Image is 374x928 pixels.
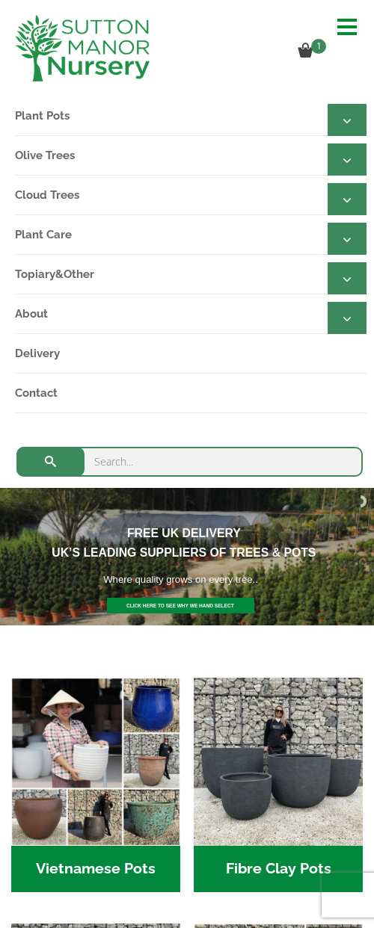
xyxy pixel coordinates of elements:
[11,678,180,892] a: Visit product category Vietnamese Pots
[11,678,180,847] img: Home - 6E921A5B 9E2F 4B13 AB99 4EF601C89C59 1 105 c
[194,678,363,847] img: Home - 8194B7A3 2818 4562 B9DD 4EBD5DC21C71 1 105 c 1
[15,215,367,255] a: Plant Care
[194,846,363,892] h2: Fibre Clay Pots
[11,846,180,892] h2: Vietnamese Pots
[15,96,367,136] a: Plant Pots
[15,334,367,374] a: Delivery
[16,447,363,477] input: Search...
[15,15,150,81] img: newlogo.png
[311,39,326,54] span: 1
[15,255,367,294] a: Topiary&Other
[15,176,367,215] a: Cloud Trees
[15,374,367,413] a: Contact
[194,678,363,892] a: Visit product category Fibre Clay Pots
[15,136,367,176] a: Olive Trees
[15,294,367,334] a: About
[298,46,331,60] a: 1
